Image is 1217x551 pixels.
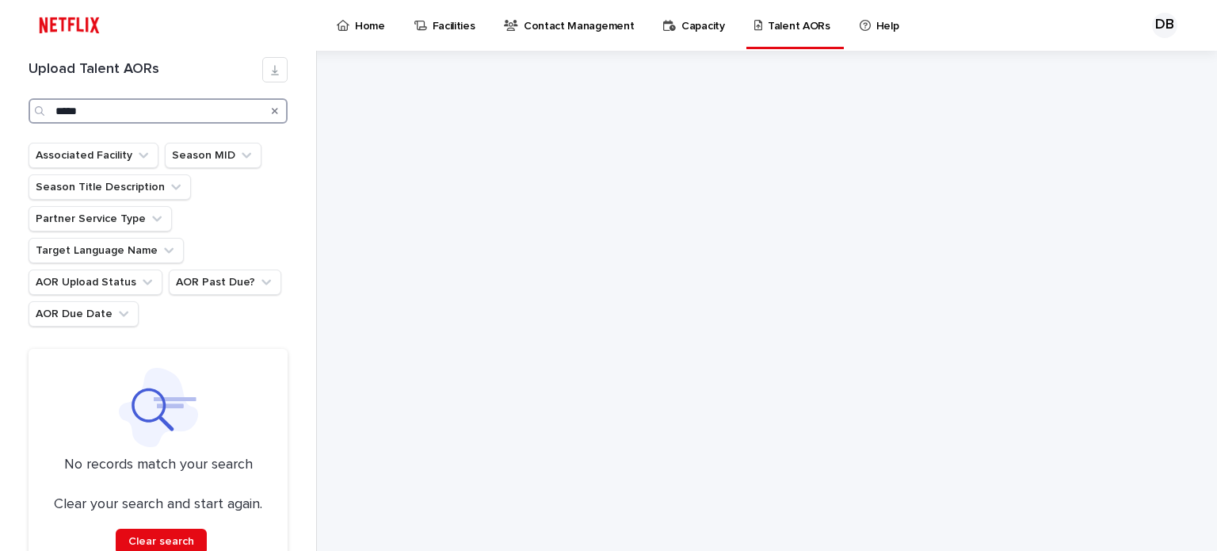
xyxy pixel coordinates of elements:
button: Associated Facility [29,143,158,168]
button: AOR Due Date [29,301,139,327]
input: Search [29,98,288,124]
button: Season Title Description [29,174,191,200]
div: DB [1152,13,1177,38]
img: ifQbXi3ZQGMSEF7WDB7W [32,10,107,41]
button: AOR Past Due? [169,270,281,295]
p: No records match your search [48,457,269,474]
span: Clear search [128,536,194,547]
p: Clear your search and start again. [54,496,262,514]
button: Partner Service Type [29,206,172,231]
button: Target Language Name [29,238,184,263]
h1: Upload Talent AORs [29,61,262,78]
button: Season MID [165,143,261,168]
button: AOR Upload Status [29,270,162,295]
